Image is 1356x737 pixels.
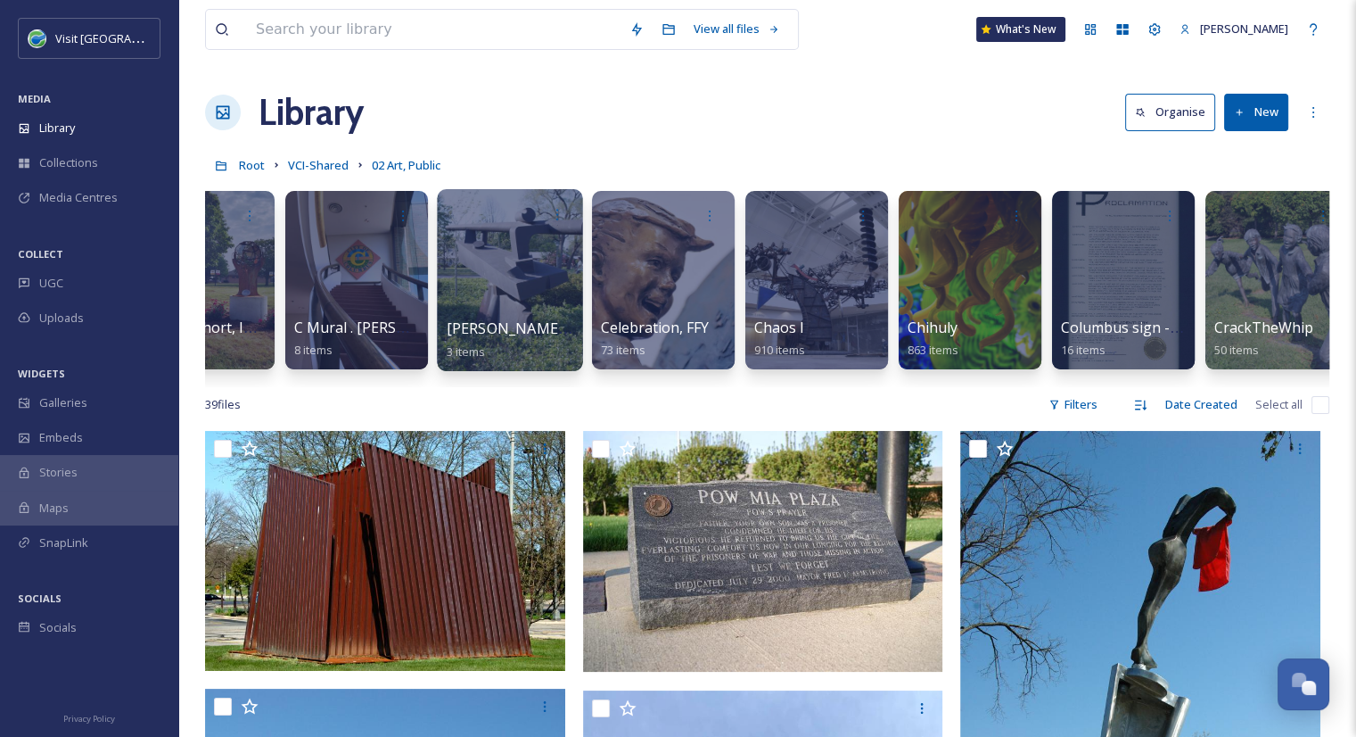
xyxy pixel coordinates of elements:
[372,157,440,173] span: 02 Art, Public
[908,318,957,337] span: Chihuly
[1061,318,1287,337] span: Columbus sign - [PERSON_NAME]
[18,92,51,105] span: MEDIA
[39,619,77,636] span: Socials
[1061,319,1287,358] a: Columbus sign - [PERSON_NAME]16 items
[63,713,115,725] span: Privacy Policy
[39,500,69,517] span: Maps
[908,342,958,358] span: 863 items
[1171,12,1297,46] a: [PERSON_NAME]
[1125,94,1215,130] button: Organise
[141,318,334,337] span: Bravo Cohort, IUPUC - Globe
[601,342,645,358] span: 73 items
[1255,396,1303,413] span: Select all
[1214,342,1259,358] span: 50 items
[1061,342,1105,358] span: 16 items
[1214,318,1313,337] span: CrackTheWhip
[372,154,440,176] a: 02 Art, Public
[39,534,88,551] span: SnapLink
[294,318,550,337] span: C Mural . [PERSON_NAME][US_STATE]
[288,157,349,173] span: VCI-Shared
[754,318,804,337] span: Chaos I
[447,343,486,359] span: 3 items
[1156,387,1246,422] div: Date Created
[1214,319,1313,358] a: CrackTheWhip50 items
[39,189,118,206] span: Media Centres
[1278,658,1329,710] button: Open Chat
[583,431,943,672] img: POW MIA plaza.jpg
[1224,94,1288,130] button: New
[601,318,709,337] span: Celebration, FFY
[908,319,958,358] a: Chihuly863 items
[39,464,78,481] span: Stories
[294,342,333,358] span: 8 items
[205,431,565,670] img: DSC_9347.jpg
[18,247,63,261] span: COLLECT
[247,10,620,49] input: Search your library
[259,86,364,139] a: Library
[18,592,62,605] span: SOCIALS
[288,154,349,176] a: VCI-Shared
[1040,387,1106,422] div: Filters
[1200,21,1288,37] span: [PERSON_NAME]
[39,154,98,171] span: Collections
[39,429,83,446] span: Embeds
[685,12,789,46] a: View all files
[447,320,833,360] a: [PERSON_NAME], [PERSON_NAME][GEOGRAPHIC_DATA]3 items
[601,319,709,358] a: Celebration, FFY73 items
[754,342,805,358] span: 910 items
[976,17,1065,42] a: What's New
[239,154,265,176] a: Root
[205,396,241,413] span: 39 file s
[39,310,84,327] span: Uploads
[39,275,63,292] span: UGC
[63,707,115,728] a: Privacy Policy
[39,394,87,411] span: Galleries
[141,319,334,358] a: Bravo Cohort, IUPUC - Globe
[55,29,257,46] span: Visit [GEOGRAPHIC_DATA] [US_STATE]
[18,367,65,380] span: WIDGETS
[754,319,805,358] a: Chaos I910 items
[239,157,265,173] span: Root
[29,29,46,47] img: cvctwitlogo_400x400.jpg
[447,319,833,338] span: [PERSON_NAME], [PERSON_NAME][GEOGRAPHIC_DATA]
[294,319,550,358] a: C Mural . [PERSON_NAME][US_STATE]8 items
[39,120,75,137] span: Library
